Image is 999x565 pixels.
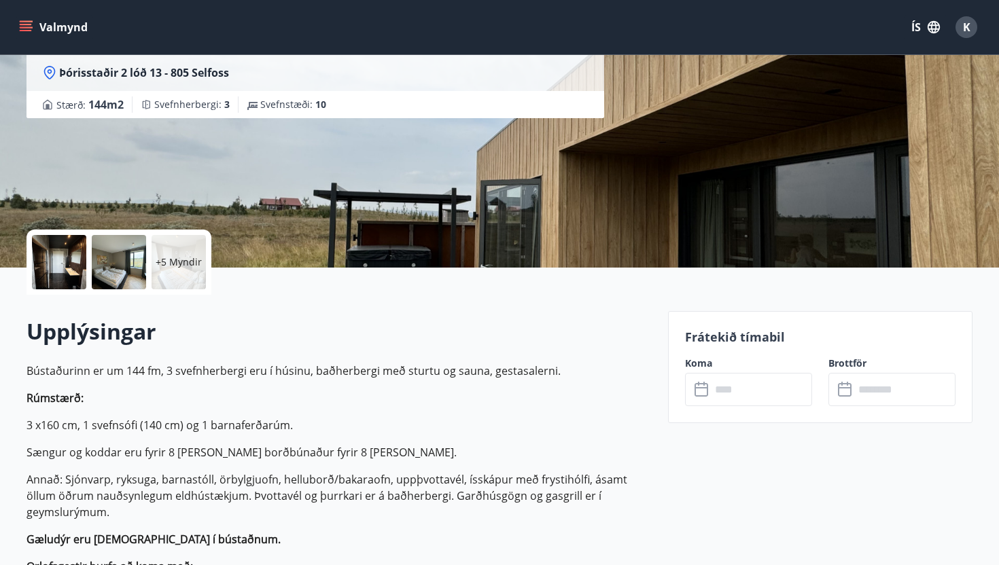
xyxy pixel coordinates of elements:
[950,11,983,43] button: K
[685,357,812,370] label: Koma
[16,15,93,39] button: menu
[27,532,281,547] strong: Gæludýr eru [DEMOGRAPHIC_DATA] í bústaðnum.
[154,98,230,111] span: Svefnherbergi :
[56,96,124,113] span: Stærð :
[88,97,124,112] span: 144 m2
[156,255,202,269] p: +5 Myndir
[27,417,652,433] p: 3 x160 cm, 1 svefnsófi (140 cm) og 1 barnaferðarúm.
[59,65,229,80] span: Þórisstaðir 2 lóð 13 - 805 Selfoss
[315,98,326,111] span: 10
[27,390,84,405] strong: Rúmstærð:
[260,98,326,111] span: Svefnstæði :
[904,15,947,39] button: ÍS
[963,20,970,35] span: K
[27,316,652,346] h2: Upplýsingar
[685,328,956,346] p: Frátekið tímabil
[27,471,652,520] p: Annað: Sjónvarp, ryksuga, barnastóll, örbylgjuofn, helluborð/bakaraofn, uppþvottavél, ísskápur me...
[828,357,956,370] label: Brottför
[27,444,652,460] p: Sængur og koddar eru fyrir 8 [PERSON_NAME] borðbúnaður fyrir 8 [PERSON_NAME].
[27,363,652,379] p: Bústaðurinn er um 144 fm, 3 svefnherbergi eru í húsinu, baðherbergi með sturtu og sauna, gestasal...
[224,98,230,111] span: 3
